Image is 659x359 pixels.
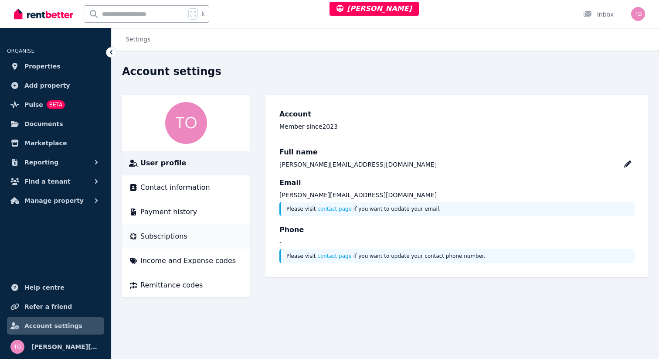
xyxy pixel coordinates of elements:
div: [PERSON_NAME][EMAIL_ADDRESS][DOMAIN_NAME] [279,160,437,169]
span: User profile [140,158,186,168]
span: Subscriptions [140,231,187,242]
a: Remittance codes [129,280,243,291]
h3: Full name [279,147,635,157]
span: k [201,10,204,17]
p: - [279,238,635,246]
img: tommy@rentbetter.com.au [165,102,207,144]
a: PulseBETA [7,96,104,113]
h1: Account settings [122,65,221,79]
a: Payment history [129,207,243,217]
h3: Email [279,178,635,188]
span: [PERSON_NAME] [336,4,412,13]
a: contact page [317,253,352,259]
a: Marketplace [7,134,104,152]
button: Reporting [7,154,104,171]
button: Manage property [7,192,104,209]
p: [PERSON_NAME][EMAIL_ADDRESS][DOMAIN_NAME] [279,191,635,199]
span: Documents [24,119,63,129]
span: Properties [24,61,61,72]
span: Income and Expense codes [140,256,236,266]
span: Manage property [24,195,84,206]
span: Refer a friend [24,301,72,312]
span: Payment history [140,207,197,217]
nav: Breadcrumb [112,28,161,51]
a: Properties [7,58,104,75]
a: Add property [7,77,104,94]
p: Please visit if you want to update your email. [286,205,629,212]
span: Contact information [140,182,210,193]
div: Inbox [583,10,614,19]
a: User profile [129,158,243,168]
p: Please visit if you want to update your contact phone number. [286,253,629,260]
span: Marketplace [24,138,67,148]
img: tommy@rentbetter.com.au [10,340,24,354]
a: Refer a friend [7,298,104,315]
span: ORGANISE [7,48,34,54]
span: [PERSON_NAME][EMAIL_ADDRESS][DOMAIN_NAME] [31,342,101,352]
span: Remittance codes [140,280,203,291]
span: Find a tenant [24,176,71,187]
h3: Account [279,109,635,120]
a: Account settings [7,317,104,335]
a: Help centre [7,279,104,296]
p: Member since 2023 [279,122,635,131]
a: Subscriptions [129,231,243,242]
span: Add property [24,80,70,91]
a: Documents [7,115,104,133]
span: Help centre [24,282,65,293]
img: RentBetter [14,7,73,21]
span: Account settings [24,321,82,331]
a: Contact information [129,182,243,193]
a: Settings [126,36,150,43]
span: Reporting [24,157,58,168]
h3: Phone [279,225,635,235]
button: Find a tenant [7,173,104,190]
span: Pulse [24,99,43,110]
a: Income and Expense codes [129,256,243,266]
span: BETA [47,100,65,109]
a: contact page [317,206,352,212]
img: tommy@rentbetter.com.au [631,7,645,21]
